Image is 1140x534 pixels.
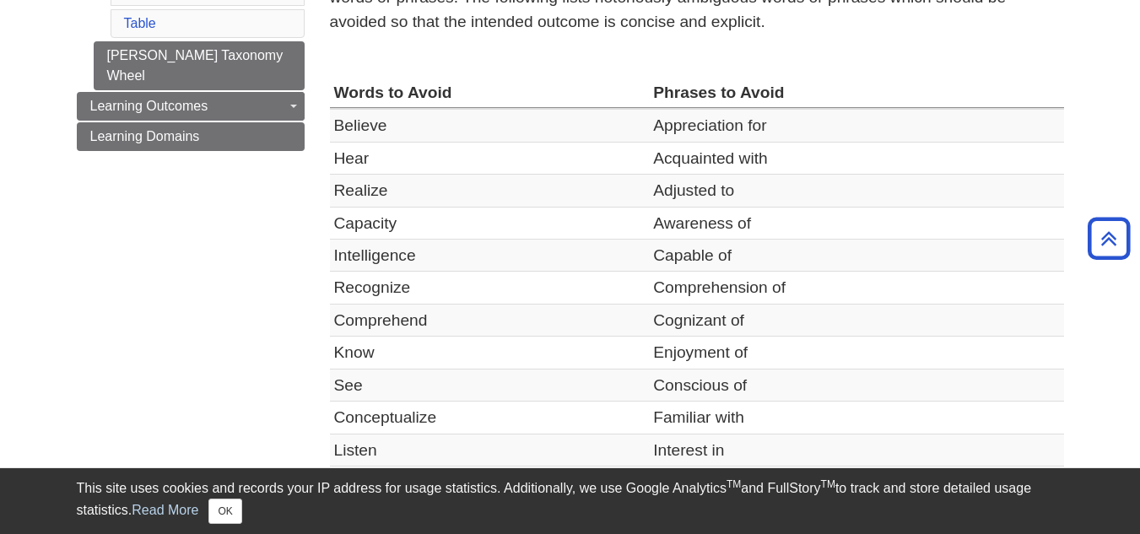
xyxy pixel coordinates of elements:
[90,129,200,143] span: Learning Domains
[649,337,1063,369] td: Enjoyment of
[330,142,650,174] td: Hear
[727,478,741,490] sup: TM
[649,109,1063,142] td: Appreciation for
[330,466,650,498] td: Self-Actualize
[649,402,1063,434] td: Familiar with
[330,77,650,109] th: Words to Avoid
[77,122,305,151] a: Learning Domains
[330,240,650,272] td: Intelligence
[649,369,1063,401] td: Conscious of
[330,304,650,336] td: Comprehend
[124,16,156,30] a: Table
[649,434,1063,466] td: Interest in
[649,142,1063,174] td: Acquainted with
[649,304,1063,336] td: Cognizant of
[90,99,208,113] span: Learning Outcomes
[94,41,305,90] a: [PERSON_NAME] Taxonomy Wheel
[208,499,241,524] button: Close
[649,466,1063,498] td: Interested in
[330,369,650,401] td: See
[77,92,305,121] a: Learning Outcomes
[1082,227,1136,250] a: Back to Top
[649,240,1063,272] td: Capable of
[330,109,650,142] td: Believe
[330,402,650,434] td: Conceptualize
[330,207,650,239] td: Capacity
[330,272,650,304] td: Recognize
[649,77,1063,109] th: Phrases to Avoid
[330,434,650,466] td: Listen
[649,207,1063,239] td: Awareness of
[132,503,198,517] a: Read More
[649,175,1063,207] td: Adjusted to
[77,478,1064,524] div: This site uses cookies and records your IP address for usage statistics. Additionally, we use Goo...
[821,478,835,490] sup: TM
[330,175,650,207] td: Realize
[649,272,1063,304] td: Comprehension of
[330,337,650,369] td: Know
